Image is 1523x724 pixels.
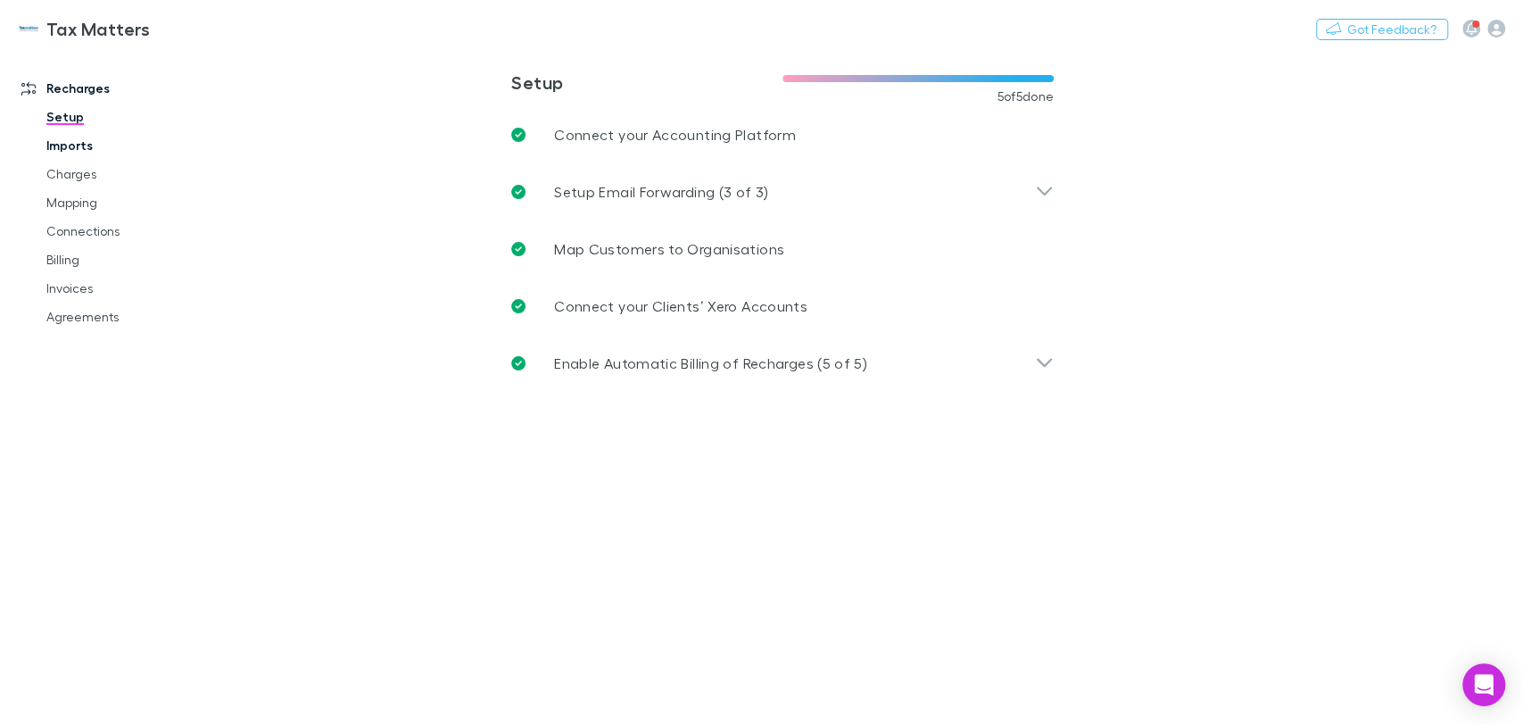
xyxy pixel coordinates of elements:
[29,303,241,331] a: Agreements
[554,295,807,317] p: Connect your Clients’ Xero Accounts
[29,274,241,303] a: Invoices
[29,160,241,188] a: Charges
[29,217,241,245] a: Connections
[511,71,782,93] h3: Setup
[554,353,867,374] p: Enable Automatic Billing of Recharges (5 of 5)
[497,335,1068,392] div: Enable Automatic Billing of Recharges (5 of 5)
[497,278,1068,335] a: Connect your Clients’ Xero Accounts
[29,188,241,217] a: Mapping
[1316,19,1448,40] button: Got Feedback?
[7,7,161,50] a: Tax Matters
[46,18,150,39] h3: Tax Matters
[4,74,241,103] a: Recharges
[1462,663,1505,706] div: Open Intercom Messenger
[554,238,784,260] p: Map Customers to Organisations
[497,221,1068,278] a: Map Customers to Organisations
[497,163,1068,221] div: Setup Email Forwarding (3 of 3)
[497,106,1068,163] a: Connect your Accounting Platform
[29,131,241,160] a: Imports
[554,124,796,146] p: Connect your Accounting Platform
[554,181,768,203] p: Setup Email Forwarding (3 of 3)
[29,103,241,131] a: Setup
[997,89,1054,104] span: 5 of 5 done
[29,245,241,274] a: Billing
[18,18,39,39] img: Tax Matters 's Logo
